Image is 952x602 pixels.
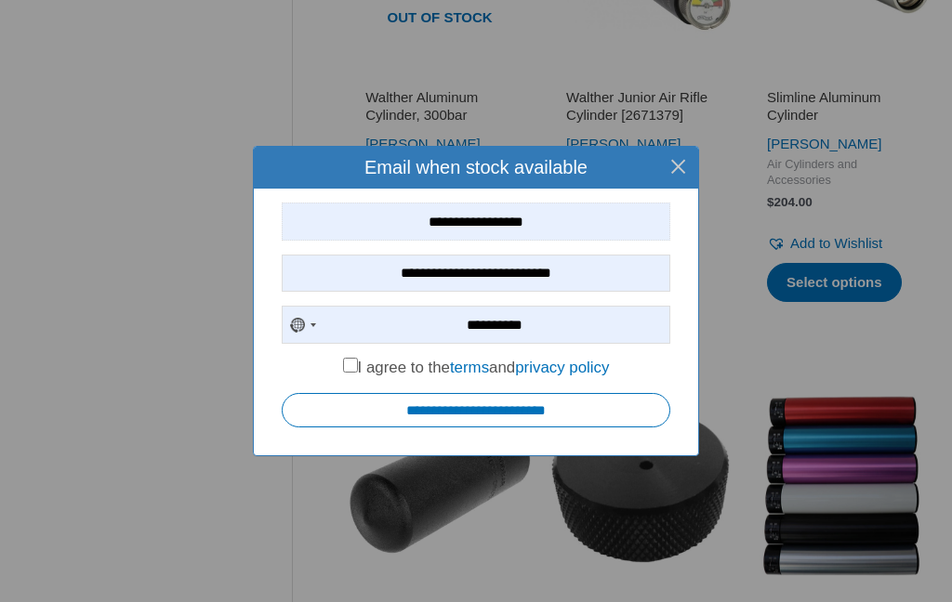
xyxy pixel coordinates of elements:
[657,146,699,188] button: Close this dialog
[515,359,609,376] a: privacy policy
[450,359,489,376] a: terms
[283,307,325,343] button: Selected country
[343,359,610,376] label: I agree to the and
[343,358,358,373] input: I agree to thetermsandprivacy policy
[268,156,684,178] h4: Email when stock available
